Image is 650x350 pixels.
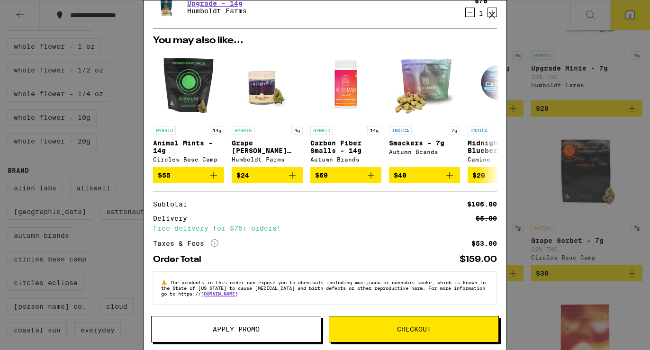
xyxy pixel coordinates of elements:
[310,139,381,154] p: Carbon Fiber Smalls - 14g
[232,126,254,135] p: HYBRID
[153,255,208,264] div: Order Total
[153,167,224,183] button: Add to bag
[367,126,381,135] p: 14g
[187,7,247,15] p: Humboldt Farms
[153,225,497,232] div: Free delivery for $75+ orders!
[329,316,499,342] button: Checkout
[468,139,539,154] p: Midnight Blueberry 5:1 Sleep Gummies
[468,126,490,135] p: INDICA
[310,156,381,162] div: Autumn Brands
[153,50,224,121] img: Circles Base Camp - Animal Mints - 14g
[389,126,412,135] p: INDICA
[475,9,487,17] div: 1
[460,255,497,264] div: $159.00
[394,171,406,179] span: $40
[153,126,176,135] p: HYBRID
[153,201,194,207] div: Subtotal
[468,156,539,162] div: Camino
[467,201,497,207] div: $106.00
[468,50,539,167] a: Open page for Midnight Blueberry 5:1 Sleep Gummies from Camino
[389,50,460,121] img: Autumn Brands - Smackers - 7g
[465,8,475,17] button: Decrement
[389,149,460,155] div: Autumn Brands
[153,156,224,162] div: Circles Base Camp
[472,171,485,179] span: $20
[232,139,303,154] p: Grape [PERSON_NAME] Premium - 4g
[161,279,170,285] span: ⚠️
[213,326,260,332] span: Apply Promo
[468,167,539,183] button: Add to bag
[153,36,497,45] h2: You may also like...
[310,126,333,135] p: HYBRID
[471,240,497,247] div: $53.00
[389,50,460,167] a: Open page for Smackers - 7g from Autumn Brands
[210,126,224,135] p: 14g
[153,215,194,222] div: Delivery
[476,215,497,222] div: $5.00
[232,50,303,167] a: Open page for Grape Runtz Premium - 4g from Humboldt Farms
[310,50,381,121] img: Autumn Brands - Carbon Fiber Smalls - 14g
[389,167,460,183] button: Add to bag
[397,326,431,332] span: Checkout
[291,126,303,135] p: 4g
[232,167,303,183] button: Add to bag
[468,50,539,121] img: Camino - Midnight Blueberry 5:1 Sleep Gummies
[315,171,328,179] span: $69
[201,291,238,296] a: [DOMAIN_NAME]
[389,139,460,147] p: Smackers - 7g
[449,126,460,135] p: 7g
[232,50,303,121] img: Humboldt Farms - Grape Runtz Premium - 4g
[153,139,224,154] p: Animal Mints - 14g
[236,171,249,179] span: $24
[151,316,321,342] button: Apply Promo
[153,239,218,248] div: Taxes & Fees
[310,50,381,167] a: Open page for Carbon Fiber Smalls - 14g from Autumn Brands
[310,167,381,183] button: Add to bag
[158,171,171,179] span: $55
[153,50,224,167] a: Open page for Animal Mints - 14g from Circles Base Camp
[232,156,303,162] div: Humboldt Farms
[161,279,486,296] span: The products in this order can expose you to chemicals including marijuana or cannabis smoke, whi...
